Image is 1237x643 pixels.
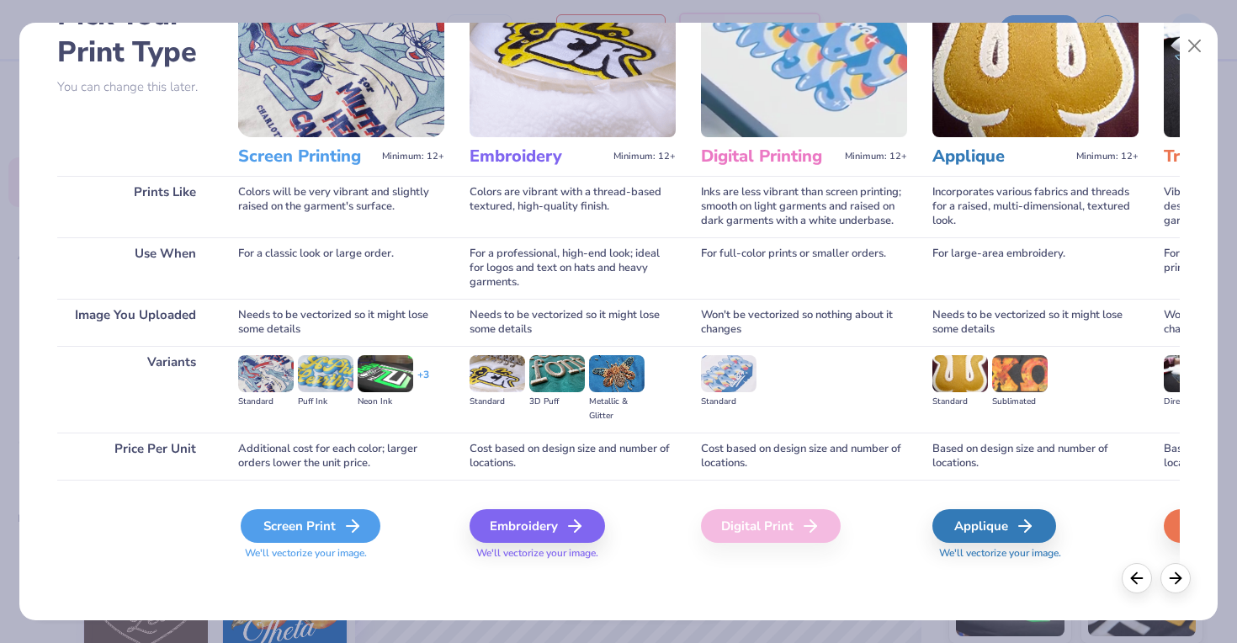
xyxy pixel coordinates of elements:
[470,509,605,543] div: Embroidery
[932,433,1139,480] div: Based on design size and number of locations.
[238,176,444,237] div: Colors will be very vibrant and slightly raised on the garment's surface.
[932,299,1139,346] div: Needs to be vectorized so it might lose some details
[932,237,1139,299] div: For large-area embroidery.
[932,509,1056,543] div: Applique
[1164,395,1219,409] div: Direct-to-film
[932,146,1070,167] h3: Applique
[701,146,838,167] h3: Digital Printing
[238,355,294,392] img: Standard
[589,355,645,392] img: Metallic & Glitter
[701,433,907,480] div: Cost based on design size and number of locations.
[932,355,988,392] img: Standard
[701,355,757,392] img: Standard
[57,299,213,346] div: Image You Uploaded
[238,546,444,561] span: We'll vectorize your image.
[701,509,841,543] div: Digital Print
[470,237,676,299] div: For a professional, high-end look; ideal for logos and text on hats and heavy garments.
[470,176,676,237] div: Colors are vibrant with a thread-based textured, high-quality finish.
[57,80,213,94] p: You can change this later.
[470,355,525,392] img: Standard
[470,395,525,409] div: Standard
[589,395,645,423] div: Metallic & Glitter
[529,395,585,409] div: 3D Puff
[417,368,429,396] div: + 3
[241,509,380,543] div: Screen Print
[932,395,988,409] div: Standard
[238,237,444,299] div: For a classic look or large order.
[298,355,353,392] img: Puff Ink
[238,395,294,409] div: Standard
[701,176,907,237] div: Inks are less vibrant than screen printing; smooth on light garments and raised on dark garments ...
[57,346,213,433] div: Variants
[238,146,375,167] h3: Screen Printing
[298,395,353,409] div: Puff Ink
[238,433,444,480] div: Additional cost for each color; larger orders lower the unit price.
[613,151,676,162] span: Minimum: 12+
[358,355,413,392] img: Neon Ink
[701,299,907,346] div: Won't be vectorized so nothing about it changes
[1076,151,1139,162] span: Minimum: 12+
[992,355,1048,392] img: Sublimated
[470,546,676,561] span: We'll vectorize your image.
[1164,355,1219,392] img: Direct-to-film
[470,299,676,346] div: Needs to be vectorized so it might lose some details
[932,176,1139,237] div: Incorporates various fabrics and threads for a raised, multi-dimensional, textured look.
[992,395,1048,409] div: Sublimated
[57,237,213,299] div: Use When
[470,433,676,480] div: Cost based on design size and number of locations.
[932,546,1139,561] span: We'll vectorize your image.
[470,146,607,167] h3: Embroidery
[358,395,413,409] div: Neon Ink
[238,299,444,346] div: Needs to be vectorized so it might lose some details
[701,237,907,299] div: For full-color prints or smaller orders.
[845,151,907,162] span: Minimum: 12+
[382,151,444,162] span: Minimum: 12+
[1179,30,1211,62] button: Close
[57,433,213,480] div: Price Per Unit
[57,176,213,237] div: Prints Like
[701,395,757,409] div: Standard
[529,355,585,392] img: 3D Puff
